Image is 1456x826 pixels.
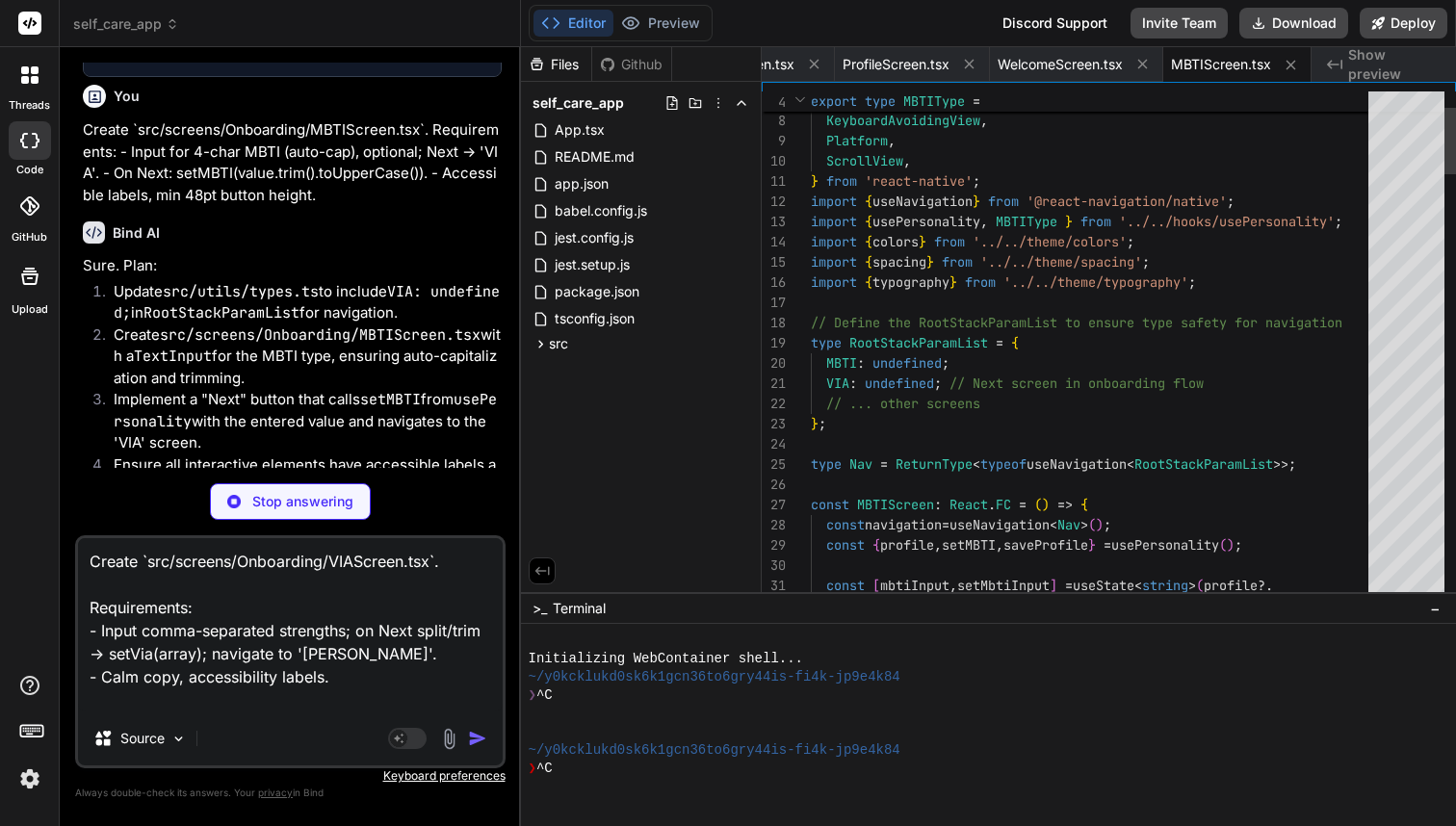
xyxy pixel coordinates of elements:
code: src/utils/types.ts [163,282,319,301]
span: saveProfile [1003,536,1088,554]
div: 14 [762,232,786,252]
span: ( [1088,516,1096,533]
span: KeyboardAvoidingView [826,112,980,129]
span: profile [1204,577,1258,594]
span: const [811,496,849,513]
span: ❯ [529,760,536,778]
span: 4 [762,92,786,113]
span: type [811,455,842,473]
span: // ... other screens [826,395,980,412]
span: } [1065,213,1073,230]
span: babel.config.js [553,199,649,222]
span: } [973,193,980,210]
span: < [1050,516,1057,533]
div: 25 [762,454,786,475]
button: − [1426,593,1444,624]
span: ProfileScreen.tsx [843,55,949,74]
span: useNavigation [949,516,1050,533]
li: Update to include in for navigation. [98,281,502,324]
span: tsconfig.json [553,307,637,330]
span: , [888,132,896,149]
code: RootStackParamList [143,303,299,323]
span: src [549,334,568,353]
span: useNavigation [872,193,973,210]
span: package.json [553,280,641,303]
span: WelcomeScreen.tsx [998,55,1123,74]
div: 18 [762,313,786,333]
p: Source [120,729,165,748]
span: : [857,354,865,372]
code: VIA: undefined; [114,282,500,323]
span: { [865,253,872,271]
span: ( [1196,577,1204,594]
span: } [811,172,819,190]
span: Initializing WebContainer shell... [529,650,803,668]
span: { [865,233,872,250]
span: { [865,193,872,210]
div: 31 [762,576,786,596]
span: = [1019,496,1027,513]
span: const [826,516,865,533]
span: = [1104,536,1111,554]
span: , [949,577,957,594]
span: 'react-native' [865,172,973,190]
div: 9 [762,131,786,151]
span: ; [942,354,949,372]
span: : [849,374,857,392]
div: Files [521,55,591,74]
label: Upload [12,301,48,318]
code: setMBTI [360,390,421,409]
span: MBTIType [996,213,1057,230]
span: type [811,334,842,351]
span: = [1065,577,1073,594]
div: Github [592,55,671,74]
span: useState [1073,577,1134,594]
span: App.tsx [553,118,607,142]
span: } [919,233,926,250]
span: self_care_app [73,14,179,34]
div: 10 [762,151,786,171]
span: { [872,536,880,554]
span: jest.setup.js [553,253,632,276]
span: < [1127,455,1134,473]
span: app.json [553,172,611,195]
div: 21 [762,374,786,394]
div: 23 [762,414,786,434]
span: = [942,516,949,533]
span: ScrollView [826,152,903,169]
span: '../../theme/colors' [973,233,1127,250]
p: Stop answering [252,492,353,511]
span: setMBTI [942,536,996,554]
span: export [811,92,857,110]
button: Editor [533,10,613,37]
button: Download [1239,8,1348,39]
span: MBTIScreen [857,496,934,513]
code: TextInput [134,347,212,366]
p: Sure. Plan: [83,255,502,277]
span: '../../hooks/usePersonality' [1119,213,1335,230]
span: ; [934,374,942,392]
span: { [865,213,872,230]
span: ; [1188,273,1196,291]
span: fety for navigation [1196,314,1342,331]
span: } [1088,536,1096,554]
span: => [1057,496,1073,513]
textarea: Create `src/screens/Onboarding/VIAScreen.tsx`. Requirements: - Input comma-separated strengths; o... [78,538,503,711]
div: 26 [762,475,786,495]
span: '../../theme/typography' [1003,273,1188,291]
span: > [1080,516,1088,533]
span: ( [1034,496,1042,513]
span: spacing [872,253,926,271]
span: type [865,92,896,110]
span: useNavigation [1027,455,1127,473]
span: − [1430,599,1441,618]
div: 11 [762,171,786,192]
span: ~/y0kcklukd0sk6k1gcn36to6gry44is-fi4k-jp9e4k84 [529,668,900,686]
div: 13 [762,212,786,232]
span: ; [1104,516,1111,533]
button: Preview [613,10,708,37]
span: typography [872,273,949,291]
span: from [826,172,857,190]
span: , [903,152,911,169]
span: VIA [826,374,849,392]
